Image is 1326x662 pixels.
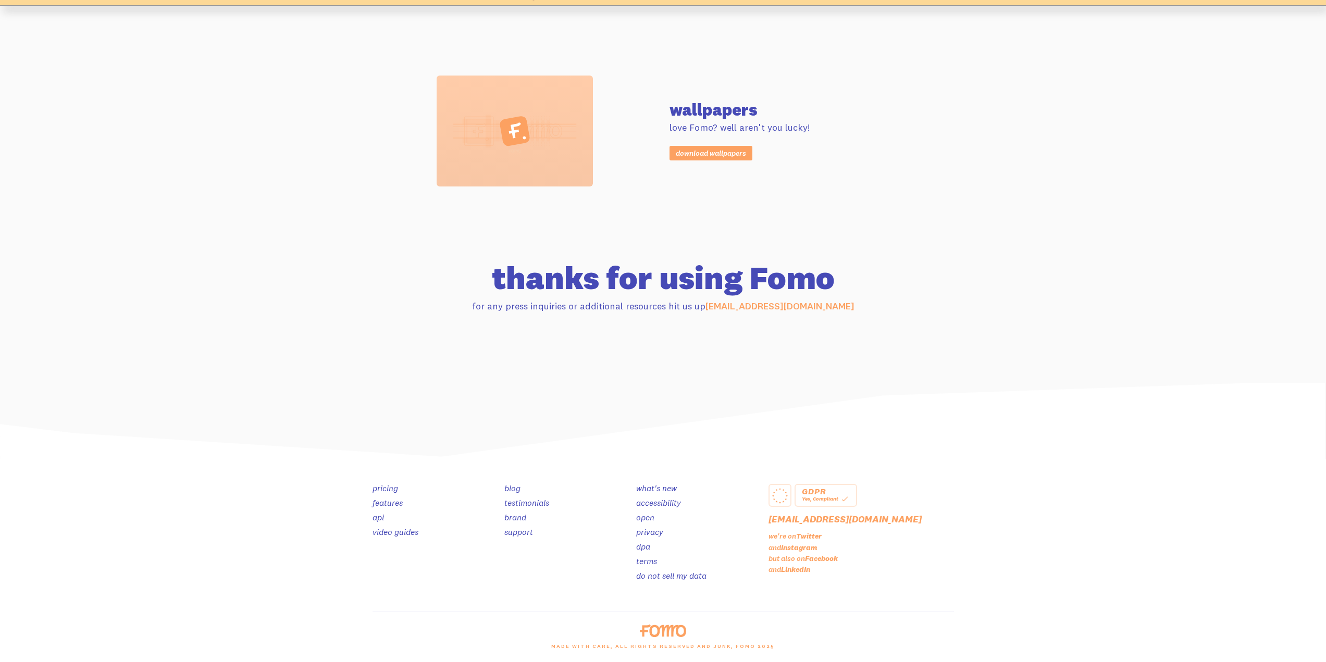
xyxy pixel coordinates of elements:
p: and [769,565,954,574]
div: made with care, all rights reserved and junk, Fomo 2025 [366,637,960,662]
a: open [636,512,654,522]
a: accessibility [636,497,681,508]
a: dpa [636,541,650,552]
h2: wallpapers [670,102,954,118]
a: testimonials [504,497,549,508]
p: love Fomo? well aren't you lucky! [670,121,954,133]
a: Instagram [781,543,817,552]
a: [EMAIL_ADDRESS][DOMAIN_NAME] [769,513,922,525]
img: brand--wallpaper-b2f2fcb332440e68b90e02d30787b3772d952380fbb5a7d5a59aaef23d134f2e.svg [437,76,593,186]
a: download wallpapers [670,146,752,160]
a: do not sell my data [636,570,707,581]
a: blog [504,483,521,493]
a: LinkedIn [781,565,810,574]
p: and [769,543,954,552]
p: but also on [769,554,954,563]
p: we're on [769,531,954,541]
a: pricing [373,483,398,493]
a: GDPR Yes, Compliant [795,484,857,507]
a: features [373,497,403,508]
a: Facebook [805,554,838,563]
a: what's new [636,483,677,493]
div: Yes, Compliant [802,494,850,504]
a: terms [636,556,657,566]
img: fomo-logo-orange-8ab935bcb42dfda78e33409a85f7af36b90c658097e6bb5368b87284a318b3da.svg [640,624,686,637]
a: privacy [636,527,663,537]
a: api [373,512,384,522]
a: [EMAIL_ADDRESS][DOMAIN_NAME] [705,300,854,312]
a: brand [504,512,526,522]
a: Twitter [796,531,822,541]
div: GDPR [802,488,850,494]
p: for any press inquiries or additional resources hit us up [373,300,954,312]
a: video guides [373,527,418,537]
h1: thanks for using Fomo [373,261,954,294]
a: support [504,527,533,537]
